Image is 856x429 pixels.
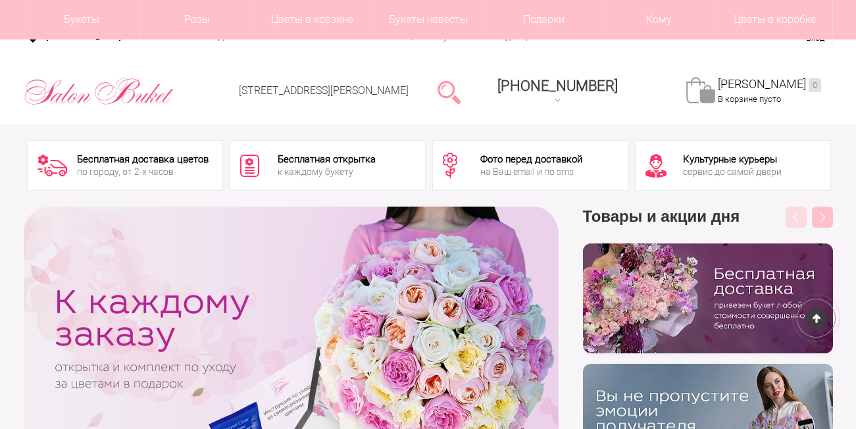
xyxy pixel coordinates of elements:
img: hpaj04joss48rwypv6hbykmvk1dj7zyr.png.webp [583,243,833,353]
button: Next [812,207,833,228]
div: Бесплатная открытка [278,155,376,164]
div: Фото перед доставкой [480,155,582,164]
h3: Товары и акции дня [583,207,833,243]
ins: 0 [809,78,821,92]
img: Цветы Нижний Новгород [24,74,174,109]
a: [STREET_ADDRESS][PERSON_NAME] [239,84,409,97]
a: [PHONE_NUMBER] [490,73,626,111]
span: В корзине пусто [718,94,781,104]
div: Культурные курьеры [683,155,782,164]
div: к каждому букету [278,167,376,176]
div: на Ваш email и по sms [480,167,582,176]
div: Бесплатная доставка цветов [77,155,209,164]
div: сервис до самой двери [683,167,782,176]
div: по городу, от 2-х часов [77,167,209,176]
a: [PERSON_NAME] [718,77,821,92]
span: [PHONE_NUMBER] [497,78,618,94]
